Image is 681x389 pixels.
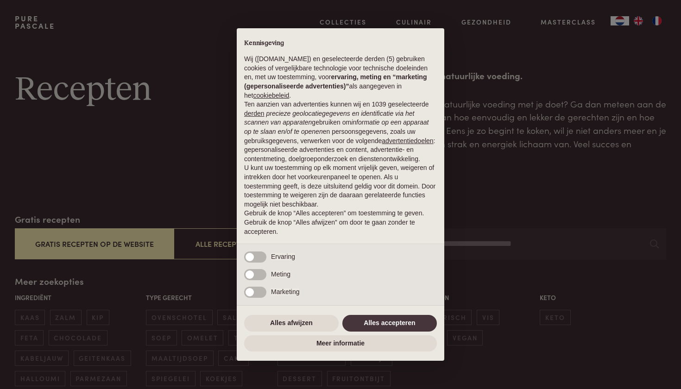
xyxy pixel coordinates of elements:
[244,73,427,90] strong: ervaring, meting en “marketing (gepersonaliseerde advertenties)”
[244,315,339,332] button: Alles afwijzen
[244,163,437,209] p: U kunt uw toestemming op elk moment vrijelijk geven, weigeren of intrekken door het voorkeurenpan...
[253,92,289,99] a: cookiebeleid
[244,110,414,126] em: precieze geolocatiegegevens en identificatie via het scannen van apparaten
[244,109,265,119] button: derden
[244,100,437,163] p: Ten aanzien van advertenties kunnen wij en 1039 geselecteerde gebruiken om en persoonsgegevens, z...
[244,119,429,135] em: informatie op een apparaat op te slaan en/of te openen
[271,270,290,278] span: Meting
[342,315,437,332] button: Alles accepteren
[244,39,437,48] h2: Kennisgeving
[244,335,437,352] button: Meer informatie
[271,288,299,295] span: Marketing
[244,209,437,236] p: Gebruik de knop “Alles accepteren” om toestemming te geven. Gebruik de knop “Alles afwijzen” om d...
[244,55,437,100] p: Wij ([DOMAIN_NAME]) en geselecteerde derden (5) gebruiken cookies of vergelijkbare technologie vo...
[382,137,433,146] button: advertentiedoelen
[271,253,295,260] span: Ervaring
